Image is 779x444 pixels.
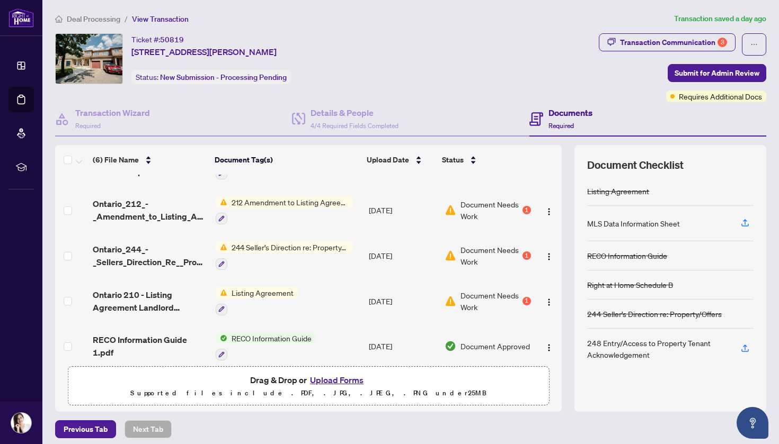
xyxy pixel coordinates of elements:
[548,106,592,119] h4: Documents
[125,420,172,438] button: Next Tab
[674,13,766,25] article: Transaction saved a day ago
[438,145,532,175] th: Status
[750,41,758,48] span: ellipsis
[64,421,108,438] span: Previous Tab
[718,38,727,47] div: 3
[545,252,553,261] img: Logo
[55,15,63,23] span: home
[523,251,531,260] div: 1
[75,387,542,400] p: Supported files include .PDF, .JPG, .JPEG, .PNG under 25 MB
[442,154,464,166] span: Status
[125,13,128,25] li: /
[216,241,353,270] button: Status Icon244 Seller’s Direction re: Property/Offers
[675,65,759,81] span: Submit for Admin Review
[93,197,207,223] span: Ontario_212_-_Amendment_to_Listing_Agreement__Authority_to_Offer_f.pdf
[216,332,316,361] button: Status IconRECO Information Guide
[461,198,520,222] span: Document Needs Work
[227,241,353,253] span: 244 Seller’s Direction re: Property/Offers
[545,298,553,306] img: Logo
[93,333,207,359] span: RECO Information Guide 1.pdf
[56,34,122,84] img: IMG-W12368364_1.jpg
[461,289,520,313] span: Document Needs Work
[365,233,440,278] td: [DATE]
[461,244,520,267] span: Document Needs Work
[523,206,531,214] div: 1
[587,308,722,320] div: 244 Seller’s Direction re: Property/Offers
[160,73,287,82] span: New Submission - Processing Pending
[67,14,120,24] span: Deal Processing
[131,46,277,58] span: [STREET_ADDRESS][PERSON_NAME]
[75,122,101,130] span: Required
[75,106,150,119] h4: Transaction Wizard
[216,196,227,208] img: Status Icon
[365,278,440,324] td: [DATE]
[216,287,298,315] button: Status IconListing Agreement
[131,33,184,46] div: Ticket #:
[227,332,316,344] span: RECO Information Guide
[216,287,227,298] img: Status Icon
[545,207,553,216] img: Logo
[93,243,207,268] span: Ontario_244_-_Sellers_Direction_Re__Property_Offers.pdf
[541,293,557,310] button: Logo
[55,420,116,438] button: Previous Tab
[93,154,139,166] span: (6) File Name
[88,145,210,175] th: (6) File Name
[365,188,440,233] td: [DATE]
[216,332,227,344] img: Status Icon
[216,241,227,253] img: Status Icon
[541,247,557,264] button: Logo
[227,196,353,208] span: 212 Amendment to Listing Agreement - Authority to Offer for Lease Price Change/Extension/Amendmen...
[445,204,456,216] img: Document Status
[548,122,574,130] span: Required
[445,340,456,352] img: Document Status
[737,407,768,439] button: Open asap
[210,145,363,175] th: Document Tag(s)
[587,185,649,197] div: Listing Agreement
[68,367,548,406] span: Drag & Drop orUpload FormsSupported files include .PDF, .JPG, .JPEG, .PNG under25MB
[227,287,298,298] span: Listing Agreement
[131,70,291,84] div: Status:
[216,196,353,225] button: Status Icon212 Amendment to Listing Agreement - Authority to Offer for Lease Price Change/Extensi...
[365,324,440,369] td: [DATE]
[160,35,184,44] span: 50819
[250,373,367,387] span: Drag & Drop or
[587,218,680,229] div: MLS Data Information Sheet
[311,122,399,130] span: 4/4 Required Fields Completed
[93,288,207,314] span: Ontario 210 - Listing Agreement Landlord Representation Agreement 3.pdf
[362,145,438,175] th: Upload Date
[311,106,399,119] h4: Details & People
[132,14,189,24] span: View Transaction
[620,34,727,51] div: Transaction Communication
[11,413,31,433] img: Profile Icon
[8,8,34,28] img: logo
[307,373,367,387] button: Upload Forms
[545,343,553,352] img: Logo
[587,337,728,360] div: 248 Entry/Access to Property Tenant Acknowledgement
[541,202,557,219] button: Logo
[668,64,766,82] button: Submit for Admin Review
[461,340,530,352] span: Document Approved
[541,338,557,355] button: Logo
[587,158,684,173] span: Document Checklist
[523,297,531,305] div: 1
[679,90,762,102] span: Requires Additional Docs
[599,33,736,51] button: Transaction Communication3
[587,279,673,291] div: Right at Home Schedule B
[587,250,667,261] div: RECO Information Guide
[367,154,409,166] span: Upload Date
[445,295,456,307] img: Document Status
[445,250,456,261] img: Document Status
